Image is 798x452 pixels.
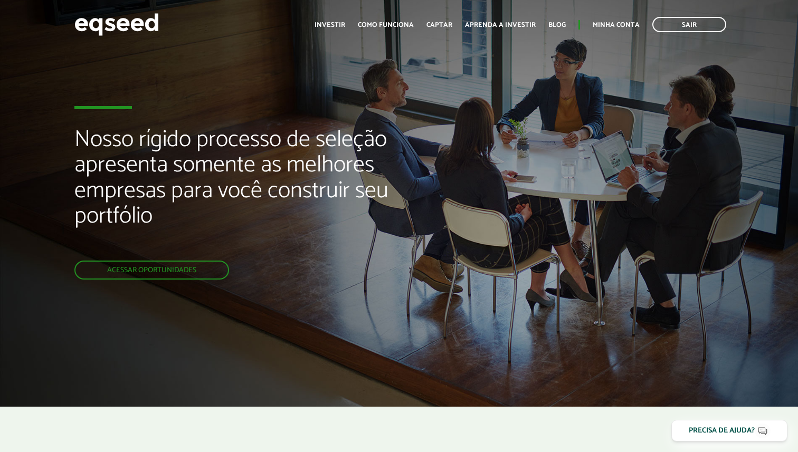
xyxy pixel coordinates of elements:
h2: Nosso rígido processo de seleção apresenta somente as melhores empresas para você construir seu p... [74,127,458,261]
a: Minha conta [593,22,640,28]
a: Sair [652,17,726,32]
a: Blog [548,22,566,28]
a: Captar [426,22,452,28]
a: Investir [315,22,345,28]
a: Acessar oportunidades [74,261,229,280]
a: Como funciona [358,22,414,28]
img: EqSeed [74,11,159,39]
a: Aprenda a investir [465,22,536,28]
